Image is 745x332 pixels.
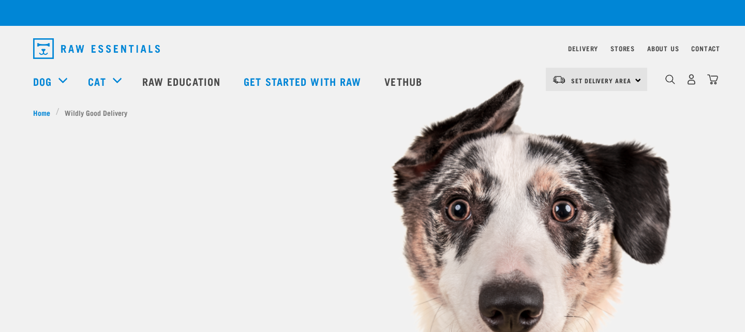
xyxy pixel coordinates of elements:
[33,107,56,118] a: Home
[374,61,435,102] a: Vethub
[686,74,697,85] img: user.png
[707,74,718,85] img: home-icon@2x.png
[647,47,679,50] a: About Us
[33,107,50,118] span: Home
[665,74,675,84] img: home-icon-1@2x.png
[132,61,233,102] a: Raw Education
[233,61,374,102] a: Get started with Raw
[33,38,160,59] img: Raw Essentials Logo
[552,75,566,84] img: van-moving.png
[691,47,720,50] a: Contact
[568,47,598,50] a: Delivery
[33,73,52,89] a: Dog
[33,107,712,118] nav: breadcrumbs
[571,79,631,82] span: Set Delivery Area
[610,47,635,50] a: Stores
[25,34,720,63] nav: dropdown navigation
[88,73,106,89] a: Cat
